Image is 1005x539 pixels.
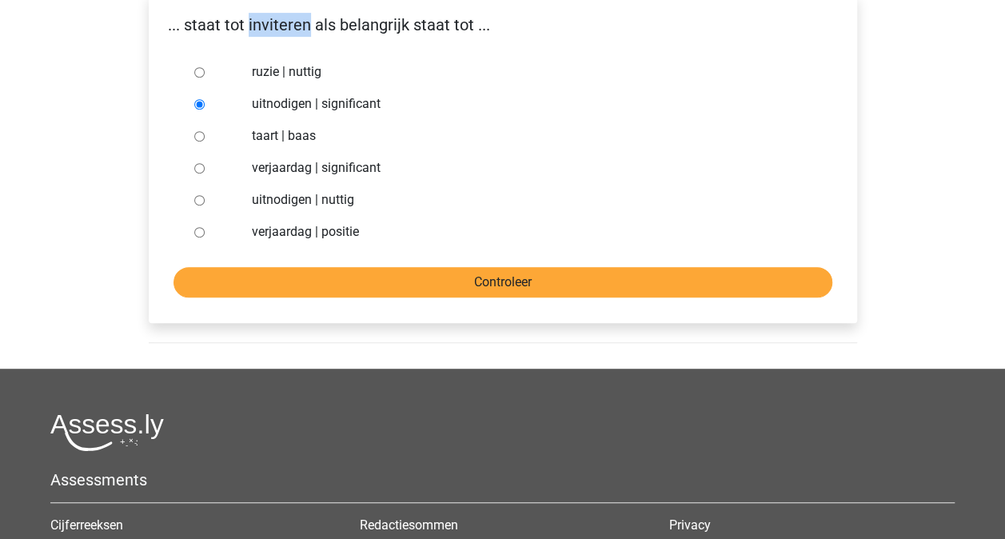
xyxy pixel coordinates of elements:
[252,190,805,210] label: uitnodigen | nuttig
[252,94,805,114] label: uitnodigen | significant
[50,413,164,451] img: Assessly logo
[50,470,955,489] h5: Assessments
[669,517,711,533] a: Privacy
[162,13,844,37] p: ... staat tot inviteren als belangrijk staat tot ...
[252,158,805,178] label: verjaardag | significant
[252,126,805,146] label: taart | baas
[173,267,832,297] input: Controleer
[252,62,805,82] label: ruzie | nuttig
[252,222,805,242] label: verjaardag | positie
[360,517,458,533] a: Redactiesommen
[50,517,123,533] a: Cijferreeksen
